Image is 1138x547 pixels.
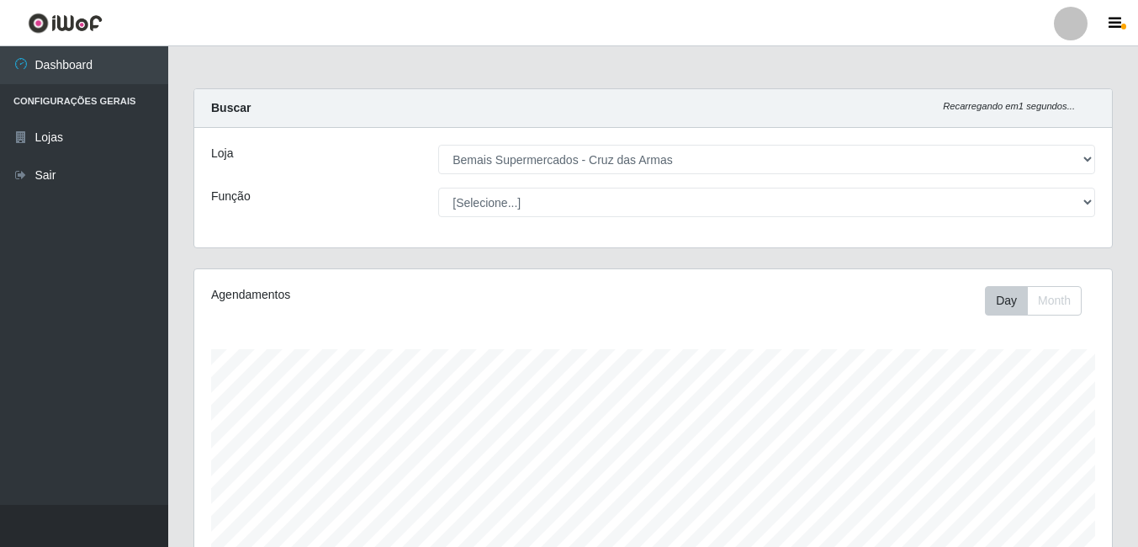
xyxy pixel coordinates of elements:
[985,286,1095,316] div: Toolbar with button groups
[211,286,564,304] div: Agendamentos
[211,101,251,114] strong: Buscar
[211,145,233,162] label: Loja
[28,13,103,34] img: CoreUI Logo
[985,286,1028,316] button: Day
[943,101,1075,111] i: Recarregando em 1 segundos...
[211,188,251,205] label: Função
[1027,286,1082,316] button: Month
[985,286,1082,316] div: First group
